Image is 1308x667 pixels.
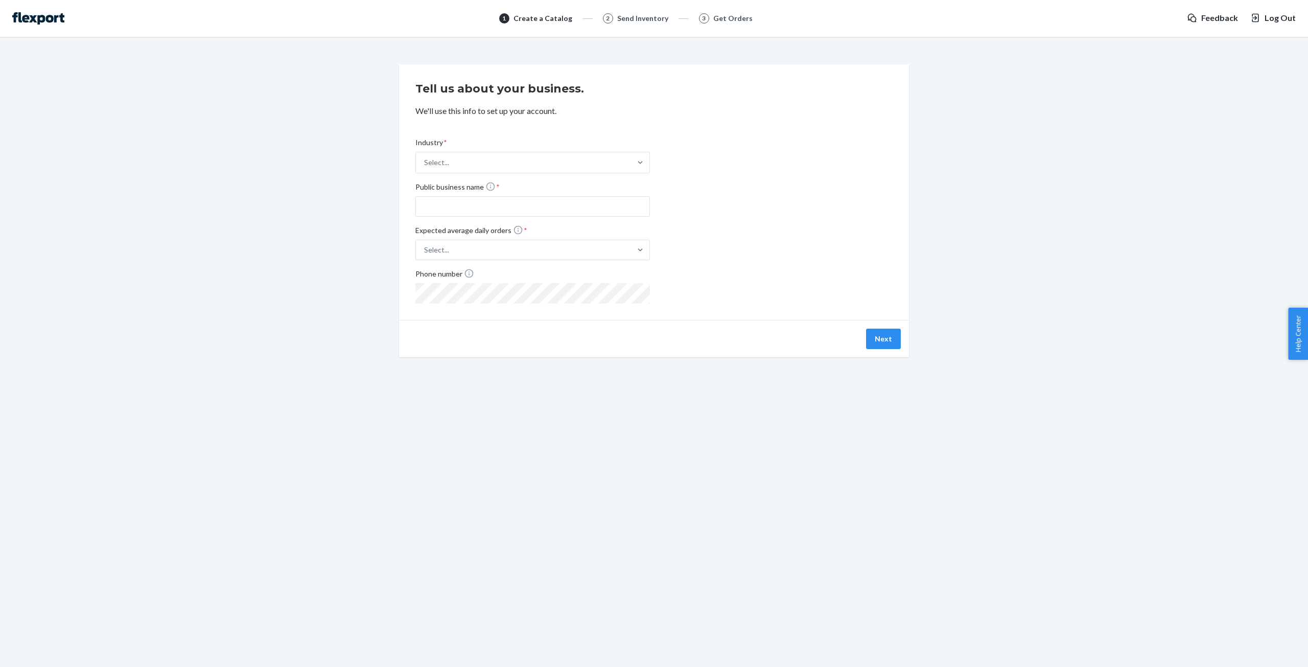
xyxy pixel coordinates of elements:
[513,13,572,24] div: Create a Catalog
[617,13,668,24] div: Send Inventory
[713,13,753,24] div: Get Orders
[1250,12,1296,24] button: Log Out
[424,245,449,255] div: Select...
[415,268,474,283] span: Phone number
[415,225,527,240] span: Expected average daily orders
[12,12,64,25] img: Flexport logo
[502,14,506,22] span: 1
[424,157,449,168] div: Select...
[415,81,893,97] h2: Tell us about your business.
[1265,12,1296,24] span: Log Out
[415,181,500,196] span: Public business name
[606,14,610,22] span: 2
[415,137,447,152] span: Industry
[702,14,706,22] span: 3
[1187,12,1238,24] a: Feedback
[1201,12,1238,24] span: Feedback
[1288,308,1308,360] button: Help Center
[415,196,650,217] input: Public business name *
[415,105,893,117] p: We'll use this info to set up your account.
[866,329,901,349] button: Next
